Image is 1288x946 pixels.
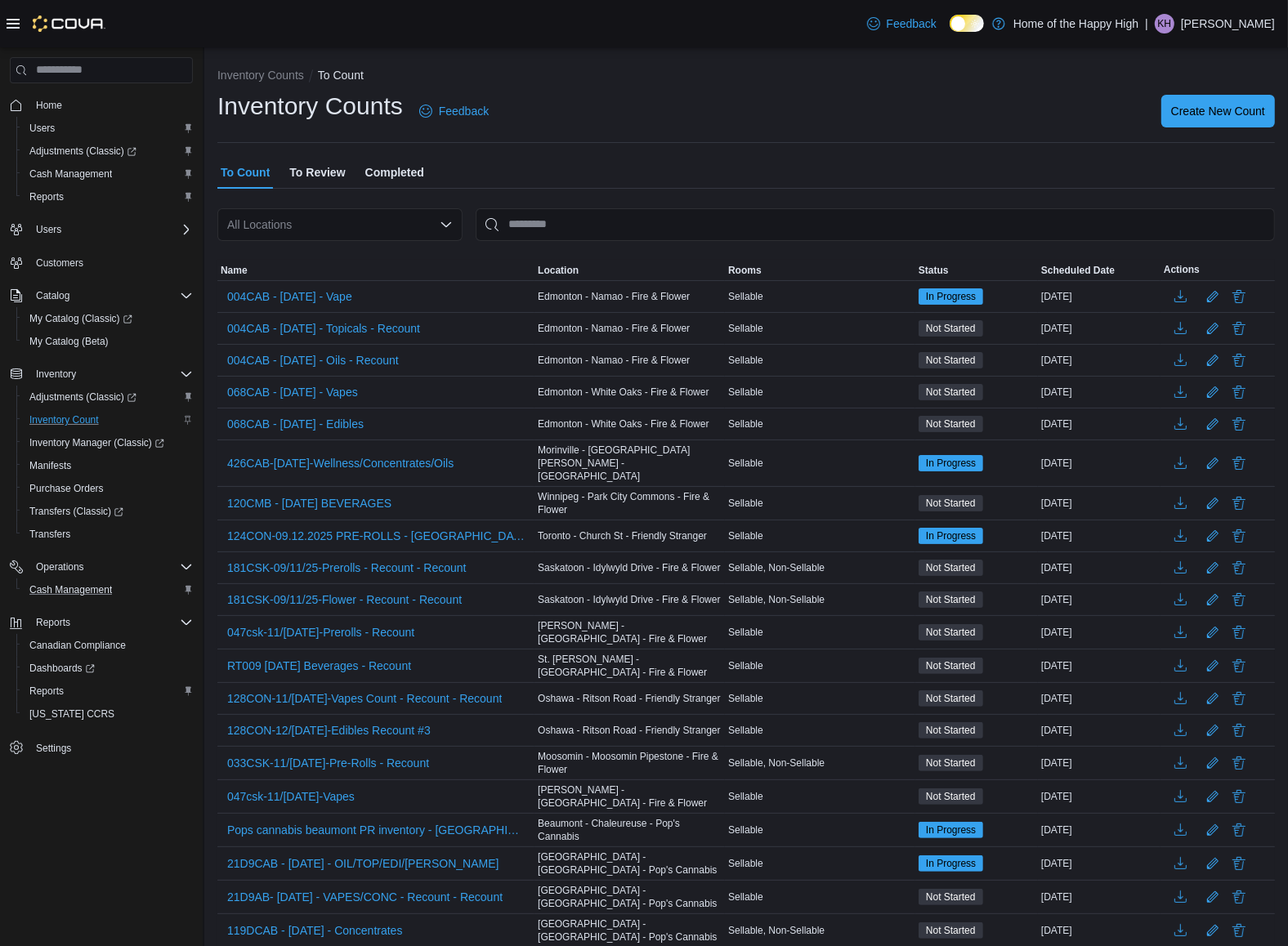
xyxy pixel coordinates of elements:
span: To Count [221,156,270,189]
span: Customers [29,252,193,273]
span: Not Started [919,495,983,511]
button: Reports [29,613,77,632]
button: Inventory [3,363,199,386]
span: Not Started [919,416,983,432]
a: Inventory Manager (Classic) [23,433,171,453]
button: Delete [1229,414,1249,434]
span: Purchase Orders [23,479,193,498]
span: Saskatoon - Idylwyld Drive - Fire & Flower [538,593,720,606]
a: Adjustments (Classic) [23,141,143,161]
span: In Progress [919,455,983,471]
span: 21D9AB- [DATE] - VAPES/CONC - Recount - Recount [227,889,503,905]
span: Catalog [29,286,193,306]
span: In Progress [919,528,983,544]
span: Canadian Compliance [23,636,193,655]
button: Edit count details [1203,316,1223,341]
div: Kathleen Hess [1155,14,1174,33]
span: Not Started [919,788,983,805]
span: Completed [365,156,424,189]
button: 21D9AB- [DATE] - VAPES/CONC - Recount - Recount [221,885,509,909]
button: Edit count details [1203,686,1223,711]
img: Cova [33,16,105,32]
span: 124CON-09.12.2025 PRE-ROLLS - [GEOGRAPHIC_DATA][DEMOGRAPHIC_DATA] St - Friendly Stranger [227,528,525,544]
a: My Catalog (Classic) [23,309,139,328]
a: Transfers (Classic) [16,500,199,523]
span: 033CSK-11/[DATE]-Pre-Rolls - Recount [227,755,429,771]
span: 047csk-11/[DATE]-Vapes [227,788,355,805]
span: 120CMB - [DATE] BEVERAGES [227,495,391,511]
span: Not Started [926,723,976,738]
button: Catalog [29,286,76,306]
button: Delete [1229,689,1249,708]
span: Name [221,264,248,277]
span: Reports [36,616,70,629]
span: Edmonton - White Oaks - Fire & Flower [538,386,709,399]
button: 068CAB - [DATE] - Edibles [221,412,370,436]
span: St. [PERSON_NAME] - [GEOGRAPHIC_DATA] - Fire & Flower [538,653,722,679]
nav: An example of EuiBreadcrumbs [217,67,1275,87]
div: Sellable [725,287,915,306]
div: Sellable [725,493,915,513]
div: Sellable [725,721,915,740]
span: 128CON-11/[DATE]-Vapes Count - Recount - Recount [227,690,502,707]
div: Sellable [725,689,915,708]
div: [DATE] [1038,787,1161,806]
span: Not Started [926,691,976,706]
span: Toronto - Church St - Friendly Stranger [538,529,707,542]
button: Edit count details [1203,556,1223,580]
span: Oshawa - Ritson Road - Friendly Stranger [538,692,720,705]
span: 004CAB - [DATE] - Topicals - Recount [227,320,420,337]
span: Status [919,264,949,277]
span: Not Started [919,658,983,674]
button: Open list of options [440,218,453,231]
button: Pops cannabis beaumont PR inventory - [GEOGRAPHIC_DATA] - Pop's Cannabis [221,818,531,842]
button: 128CON-12/[DATE]-Edibles Recount #3 [221,718,437,743]
span: Cash Management [23,580,193,600]
button: Edit count details [1203,524,1223,548]
button: Delete [1229,721,1249,740]
a: Reports [23,187,70,207]
span: Not Started [919,560,983,576]
span: Edmonton - Namao - Fire & Flower [538,290,690,303]
span: Manifests [29,459,71,472]
span: Rooms [728,264,762,277]
span: Not Started [926,560,976,575]
p: [PERSON_NAME] [1181,14,1275,33]
span: Not Started [926,592,976,607]
button: Operations [3,556,199,578]
button: Users [3,218,199,241]
a: Users [23,118,61,138]
div: [DATE] [1038,493,1161,513]
span: [US_STATE] CCRS [29,707,114,721]
span: Not Started [919,352,983,368]
button: Reports [16,185,199,208]
button: Delete [1229,656,1249,676]
span: Beaumont - Chaleureuse - Pop's Cannabis [538,817,722,843]
a: My Catalog (Beta) [23,332,115,351]
a: Cash Management [23,580,119,600]
a: Inventory Count [23,410,105,430]
span: My Catalog (Beta) [23,332,193,351]
span: Adjustments (Classic) [23,387,193,407]
button: Edit count details [1203,751,1223,775]
div: Sellable [725,414,915,434]
button: Delete [1229,921,1249,940]
button: Cash Management [16,163,199,185]
button: Manifests [16,454,199,477]
a: Adjustments (Classic) [23,387,143,407]
div: Sellable [725,350,915,370]
button: 21D9CAB - [DATE] - OIL/TOP/EDI/[PERSON_NAME] [221,851,505,876]
button: Edit count details [1203,718,1223,743]
span: Feedback [887,16,937,32]
span: My Catalog (Classic) [23,309,193,328]
div: [DATE] [1038,721,1161,740]
button: Purchase Orders [16,477,199,500]
span: Cash Management [29,583,112,596]
button: 128CON-11/[DATE]-Vapes Count - Recount - Recount [221,686,508,711]
span: Not Started [926,417,976,431]
div: Sellable [725,787,915,806]
button: 047csk-11/[DATE]-Prerolls - Recount [221,620,421,645]
button: 004CAB - [DATE] - Oils - Recount [221,348,405,373]
button: Edit count details [1203,491,1223,515]
span: Adjustments (Classic) [23,141,193,161]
